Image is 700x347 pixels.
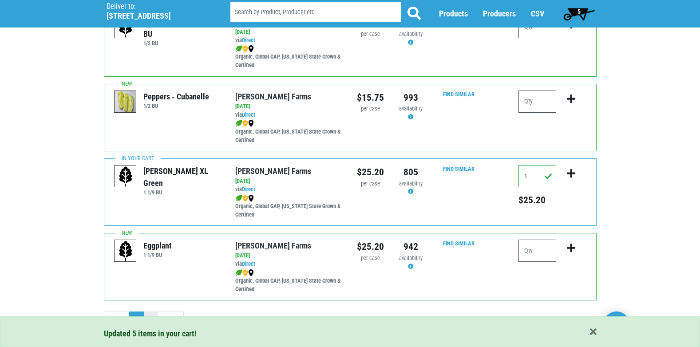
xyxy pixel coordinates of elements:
h5: [STREET_ADDRESS] [107,11,208,21]
a: [PERSON_NAME] Farms [235,241,311,250]
span: availability [399,105,423,112]
h6: 1 1/9 BU [143,189,222,196]
span: 5 [577,8,581,15]
img: safety-e55c860ca8c00a9c171001a62a92dabd.png [242,195,248,202]
div: [DATE] [235,28,343,36]
span: availability [399,180,423,187]
div: Organic, Global GAP, [US_STATE] State Grown & Certified [235,45,343,70]
div: Eggplant [143,240,172,252]
div: [PERSON_NAME] XL Green [143,165,222,189]
a: Direct [242,260,255,267]
a: Find Similar [443,91,475,98]
img: safety-e55c860ca8c00a9c171001a62a92dabd.png [242,269,248,276]
div: via [235,185,343,194]
div: Organic, Global GAP, [US_STATE] State Grown & Certified [235,194,343,219]
a: Direct [242,37,255,43]
img: safety-e55c860ca8c00a9c171001a62a92dabd.png [242,120,248,127]
img: map_marker-0e94453035b3232a4d21701695807de9.png [248,195,254,202]
a: Direct [242,111,255,118]
a: CSV [531,9,544,19]
div: per case [357,254,384,263]
img: leaf-e5c59151409436ccce96b2ca1b28e03c.png [235,195,242,202]
div: Organic, Global GAP, [US_STATE] State Grown & Certified [235,119,343,145]
a: Producers [483,9,516,19]
span: availability [399,255,423,261]
a: Find Similar [443,166,475,172]
div: $25.20 [357,240,384,254]
img: safety-e55c860ca8c00a9c171001a62a92dabd.png [242,45,248,52]
div: Peppers - Hungarian 1/2 BU [143,16,222,40]
div: 993 [397,91,424,105]
a: 5 [559,5,599,23]
a: next [158,312,184,327]
div: $15.75 [357,91,384,105]
div: 805 [397,165,424,179]
img: map_marker-0e94453035b3232a4d21701695807de9.png [248,120,254,127]
input: Qty [518,165,556,187]
input: Search by Product, Producer etc. [230,3,401,23]
div: [DATE] [235,252,343,260]
img: map_marker-0e94453035b3232a4d21701695807de9.png [248,45,254,52]
a: 2 [143,312,158,327]
div: Updated 5 items in your cart! [104,327,597,339]
a: [PERSON_NAME] Farms [235,92,311,101]
div: via [235,36,343,45]
img: placeholder-variety-43d6402dacf2d531de610a020419775a.svg [115,166,137,188]
input: Qty [518,240,556,262]
div: per case [357,180,384,188]
img: leaf-e5c59151409436ccce96b2ca1b28e03c.png [235,269,242,276]
img: leaf-e5c59151409436ccce96b2ca1b28e03c.png [235,120,242,127]
h6: 1 1/9 BU [143,252,172,258]
div: 942 [397,240,424,254]
div: per case [357,30,384,39]
div: [DATE] [235,103,343,111]
input: Qty [518,91,556,113]
img: placeholder-variety-43d6402dacf2d531de610a020419775a.svg [115,240,137,262]
a: Peppers - Cubanelle [115,98,137,106]
div: per case [357,105,384,113]
img: thumbnail-0a21d7569dbf8d3013673048c6385dc6.png [115,91,137,113]
nav: pager [104,312,597,327]
h6: 1/2 BU [143,40,222,47]
a: Find Similar [443,240,475,247]
p: Deliver to: [107,2,208,11]
div: via [235,260,343,268]
img: map_marker-0e94453035b3232a4d21701695807de9.png [248,269,254,276]
div: via [235,111,343,119]
div: $25.20 [357,165,384,179]
a: 1 [129,312,144,327]
img: leaf-e5c59151409436ccce96b2ca1b28e03c.png [235,45,242,52]
h6: 1/2 BU [143,103,209,109]
div: Availability may be subject to change. [397,180,424,197]
span: availability [399,31,423,37]
div: Organic, Global GAP, [US_STATE] State Grown & Certified [235,268,343,294]
a: Products [439,9,468,19]
h5: Total price [518,194,556,206]
a: [PERSON_NAME] Farms [235,166,311,176]
div: Peppers - Cubanelle [143,91,209,103]
a: Direct [242,186,255,193]
div: [DATE] [235,177,343,185]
